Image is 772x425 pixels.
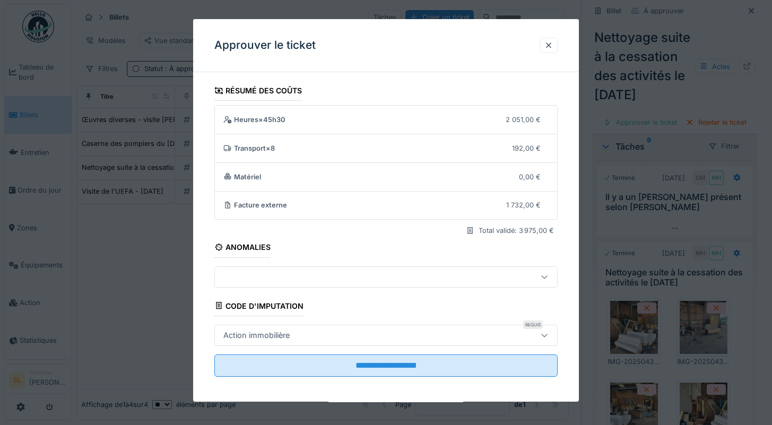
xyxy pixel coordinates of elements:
[506,201,541,209] font: 1 732,00 €
[225,301,303,310] font: Code d'imputation
[214,38,316,51] font: Approuver le ticket
[519,173,541,181] font: 0,00 €
[523,320,543,329] div: Requis
[271,144,275,152] font: 8
[223,331,290,340] font: Action immobilière
[219,138,553,158] summary: Transport×8192,00 €
[223,200,499,210] div: Facture externe
[223,172,511,182] div: Matériel
[512,144,541,152] font: 192,00 €
[219,196,553,215] summary: Facture externe1 732,00 €
[506,116,541,124] font: 2 051,00 €
[225,243,271,252] font: Anomalies
[479,225,554,236] div: Total validé: 3 975,00 €
[219,110,553,129] summary: Heures×45h302 051,00 €
[234,144,266,152] font: Transport
[223,115,498,125] div: Heures × 45h30
[219,167,553,187] summary: Matériel0,00 €
[266,144,271,152] font: ×
[214,83,302,101] div: Résumé des coûts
